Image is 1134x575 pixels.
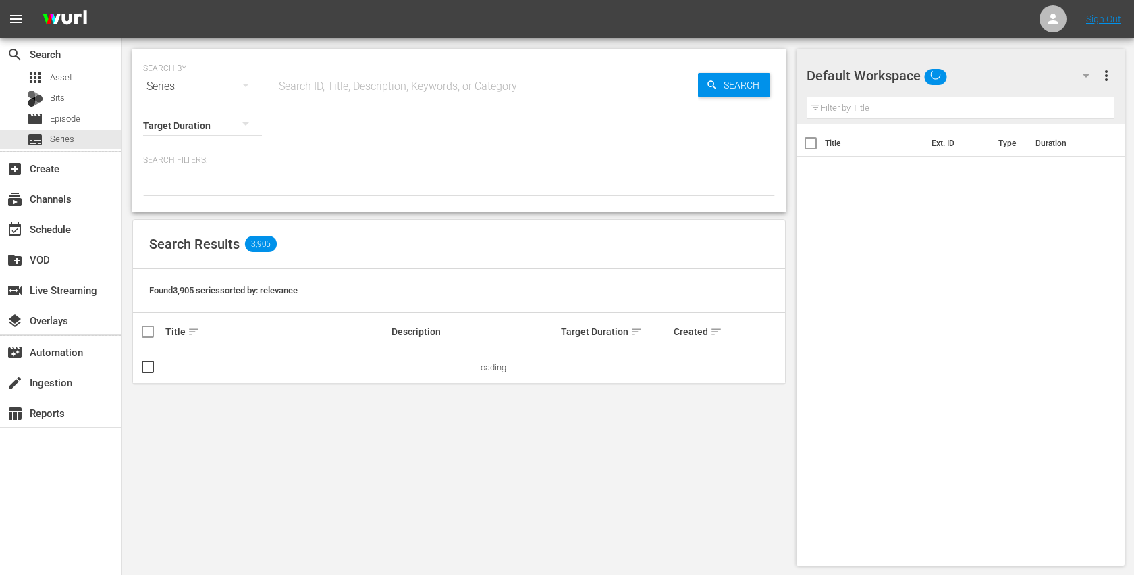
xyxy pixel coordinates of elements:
[27,111,43,127] span: Episode
[7,47,23,63] span: Search
[7,222,23,238] span: Schedule
[561,324,670,340] div: Target Duration
[698,73,770,97] button: Search
[143,68,262,105] div: Series
[825,124,923,162] th: Title
[7,375,23,391] span: Ingestion
[1086,14,1121,24] a: Sign Out
[476,362,512,372] span: Loading...
[50,71,72,84] span: Asset
[7,252,23,268] span: VOD
[50,112,80,126] span: Episode
[990,124,1027,162] th: Type
[149,236,240,252] span: Search Results
[188,326,200,338] span: sort
[7,161,23,177] span: Create
[1098,68,1114,84] span: more_vert
[149,285,298,295] span: Found 3,905 series sorted by: relevance
[1098,59,1114,92] button: more_vert
[50,91,65,105] span: Bits
[32,3,97,35] img: ans4CAIJ8jUAAAAAAAAAAAAAAAAAAAAAAAAgQb4GAAAAAAAAAAAAAAAAAAAAAAAAJMjXAAAAAAAAAAAAAAAAAAAAAAAAgAT5G...
[718,73,770,97] span: Search
[7,345,23,361] span: Automation
[710,326,722,338] span: sort
[7,282,23,299] span: Live Streaming
[7,313,23,329] span: Overlays
[7,405,23,422] span: Reports
[7,191,23,207] span: Channels
[143,155,775,166] p: Search Filters:
[27,91,43,107] div: Bits
[50,132,74,146] span: Series
[1027,124,1108,162] th: Duration
[630,326,643,338] span: sort
[923,124,991,162] th: Ext. ID
[27,132,43,148] span: Series
[27,70,43,86] span: Asset
[245,236,277,252] span: 3,905
[807,57,1102,95] div: Default Workspace
[8,11,24,27] span: menu
[674,324,726,340] div: Created
[391,326,557,337] div: Description
[165,324,387,340] div: Title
